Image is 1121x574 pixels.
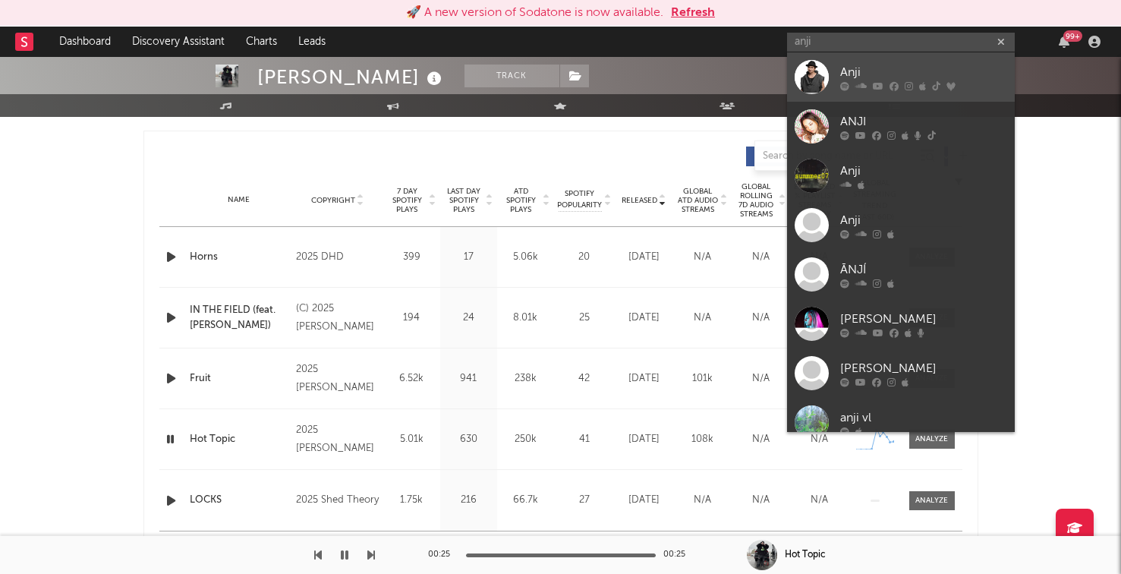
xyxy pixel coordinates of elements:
div: 42 [558,371,611,386]
div: [DATE] [619,250,669,265]
a: [PERSON_NAME] [787,299,1015,348]
a: Fruit [190,371,289,386]
div: 🚀 A new version of Sodatone is now available. [406,4,663,22]
div: [PERSON_NAME] [840,310,1007,328]
div: 250k [501,432,550,447]
div: N/A [794,493,845,508]
button: Track [464,65,559,87]
div: 00:25 [663,546,694,564]
div: 941 [444,371,493,386]
div: 108k [677,432,728,447]
div: [PERSON_NAME] [840,359,1007,377]
div: N/A [735,311,786,326]
div: 238k [501,371,550,386]
div: 17 [444,250,493,265]
a: Leads [288,27,336,57]
div: 24 [444,311,493,326]
div: 00:25 [428,546,458,564]
div: 101k [677,371,728,386]
div: 1.75k [387,493,436,508]
a: ANJI [787,102,1015,151]
div: 630 [444,432,493,447]
span: Spotify Popularity [557,188,602,211]
div: ĀNJÍ [840,260,1007,279]
span: Global Rolling 7D Audio Streams [735,182,777,219]
a: Anji [787,200,1015,250]
div: N/A [735,371,786,386]
div: anji vl [840,408,1007,427]
div: 399 [387,250,436,265]
a: Dashboard [49,27,121,57]
div: 5.01k [387,432,436,447]
a: anji vl [787,398,1015,447]
div: 2025 [PERSON_NAME] [296,421,379,458]
div: 66.7k [501,493,550,508]
span: Released [622,196,657,205]
div: 194 [387,311,436,326]
a: Charts [235,27,288,57]
div: [DATE] [619,493,669,508]
a: ĀNJÍ [787,250,1015,299]
div: 216 [444,493,493,508]
div: [DATE] [619,432,669,447]
div: N/A [794,432,845,447]
div: N/A [735,250,786,265]
div: [DATE] [619,371,669,386]
a: IN THE FIELD (feat. [PERSON_NAME]) [190,303,289,333]
div: 41 [558,432,611,447]
a: Hot Topic [190,432,289,447]
span: Last Day Spotify Plays [444,187,484,214]
button: Refresh [671,4,715,22]
div: 25 [558,311,611,326]
div: [DATE] [619,311,669,326]
a: Discovery Assistant [121,27,235,57]
a: Anji [787,151,1015,200]
div: 5.06k [501,250,550,265]
div: (C) 2025 [PERSON_NAME] [296,300,379,336]
div: Anji [840,211,1007,229]
div: 20 [558,250,611,265]
div: Hot Topic [785,548,826,562]
div: N/A [677,311,728,326]
div: N/A [735,493,786,508]
div: Anji [840,162,1007,180]
span: 7 Day Spotify Plays [387,187,427,214]
div: 2025 [PERSON_NAME] [296,361,379,397]
div: 27 [558,493,611,508]
button: 99+ [1059,36,1069,48]
span: Copyright [311,196,355,205]
div: 6.52k [387,371,436,386]
div: 2025 Shed Theory [296,491,379,509]
a: LOCKS [190,493,289,508]
div: 8.01k [501,311,550,326]
a: Horns [190,250,289,265]
input: Search by song name or URL [755,150,915,162]
div: 99 + [1063,30,1082,42]
div: ANJI [840,112,1007,131]
div: 2025 DHD [296,248,379,266]
div: Anji [840,63,1007,81]
div: N/A [677,493,728,508]
div: Name [190,194,289,206]
span: ATD Spotify Plays [501,187,541,214]
a: [PERSON_NAME] [787,348,1015,398]
div: N/A [735,432,786,447]
div: [PERSON_NAME] [257,65,446,90]
div: N/A [677,250,728,265]
a: Anji [787,52,1015,102]
span: Global ATD Audio Streams [677,187,719,214]
input: Search for artists [787,33,1015,52]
